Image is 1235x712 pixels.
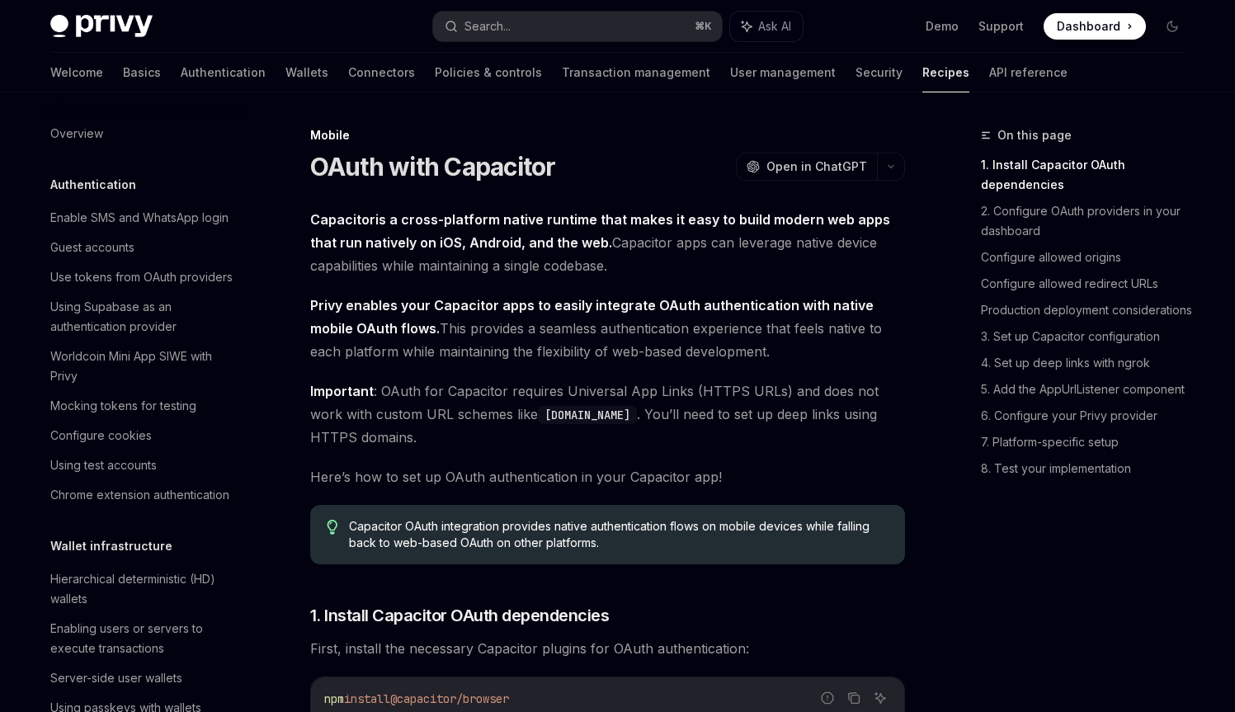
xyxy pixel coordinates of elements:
a: Dashboard [1044,13,1146,40]
a: User management [730,53,836,92]
div: Hierarchical deterministic (HD) wallets [50,569,238,609]
button: Open in ChatGPT [736,153,877,181]
a: Policies & controls [435,53,542,92]
h1: OAuth with Capacitor [310,152,556,182]
div: Guest accounts [50,238,134,257]
a: Wallets [285,53,328,92]
div: Search... [464,17,511,36]
a: Recipes [922,53,969,92]
div: Using Supabase as an authentication provider [50,297,238,337]
div: Configure cookies [50,426,152,446]
div: Use tokens from OAuth providers [50,267,233,287]
a: Guest accounts [37,233,248,262]
strong: Privy enables your Capacitor apps to easily integrate OAuth authentication with native mobile OAu... [310,297,874,337]
a: Authentication [181,53,266,92]
div: Worldcoin Mini App SIWE with Privy [50,347,238,386]
button: Toggle dark mode [1159,13,1186,40]
a: Using Supabase as an authentication provider [37,292,248,342]
a: 6. Configure your Privy provider [981,403,1199,429]
a: 8. Test your implementation [981,455,1199,482]
a: Basics [123,53,161,92]
a: Enabling users or servers to execute transactions [37,614,248,663]
a: Transaction management [562,53,710,92]
div: Mocking tokens for testing [50,396,196,416]
a: Mocking tokens for testing [37,391,248,421]
span: First, install the necessary Capacitor plugins for OAuth authentication: [310,637,905,660]
a: Worldcoin Mini App SIWE with Privy [37,342,248,391]
span: Here’s how to set up OAuth authentication in your Capacitor app! [310,465,905,488]
span: : OAuth for Capacitor requires Universal App Links (HTTPS URLs) and does not work with custom URL... [310,380,905,449]
div: Server-side user wallets [50,668,182,688]
a: 4. Set up deep links with ngrok [981,350,1199,376]
a: Configure allowed origins [981,244,1199,271]
strong: is a cross-platform native runtime that makes it easy to build modern web apps that run natively ... [310,211,890,251]
a: Support [978,18,1024,35]
a: Server-side user wallets [37,663,248,693]
a: Connectors [348,53,415,92]
div: Enable SMS and WhatsApp login [50,208,229,228]
span: Capacitor apps can leverage native device capabilities while maintaining a single codebase. [310,208,905,277]
h5: Wallet infrastructure [50,536,172,556]
span: 1. Install Capacitor OAuth dependencies [310,604,610,627]
a: Production deployment considerations [981,297,1199,323]
span: This provides a seamless authentication experience that feels native to each platform while maint... [310,294,905,363]
a: Hierarchical deterministic (HD) wallets [37,564,248,614]
a: Configure cookies [37,421,248,450]
strong: Important [310,383,374,399]
a: 1. Install Capacitor OAuth dependencies [981,152,1199,198]
button: Ask AI [870,687,891,709]
a: 7. Platform-specific setup [981,429,1199,455]
button: Report incorrect code [817,687,838,709]
a: Capacitor [310,211,375,229]
span: Open in ChatGPT [766,158,867,175]
span: Ask AI [758,18,791,35]
span: Dashboard [1057,18,1120,35]
img: dark logo [50,15,153,38]
h5: Authentication [50,175,136,195]
div: Using test accounts [50,455,157,475]
a: Configure allowed redirect URLs [981,271,1199,297]
span: npm [324,691,344,706]
a: API reference [989,53,1068,92]
a: Overview [37,119,248,149]
span: On this page [997,125,1072,145]
svg: Tip [327,520,338,535]
a: 5. Add the AppUrlListener component [981,376,1199,403]
a: Welcome [50,53,103,92]
a: Using test accounts [37,450,248,480]
div: Enabling users or servers to execute transactions [50,619,238,658]
span: Capacitor OAuth integration provides native authentication flows on mobile devices while falling ... [349,518,888,551]
span: @capacitor/browser [390,691,509,706]
a: Enable SMS and WhatsApp login [37,203,248,233]
code: [DOMAIN_NAME] [538,406,637,424]
button: Ask AI [730,12,803,41]
div: Overview [50,124,103,144]
button: Copy the contents from the code block [843,687,865,709]
div: Chrome extension authentication [50,485,229,505]
a: 2. Configure OAuth providers in your dashboard [981,198,1199,244]
div: Mobile [310,127,905,144]
a: Security [856,53,903,92]
a: Chrome extension authentication [37,480,248,510]
button: Search...⌘K [433,12,722,41]
a: Demo [926,18,959,35]
span: ⌘ K [695,20,712,33]
span: install [344,691,390,706]
a: Use tokens from OAuth providers [37,262,248,292]
a: 3. Set up Capacitor configuration [981,323,1199,350]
